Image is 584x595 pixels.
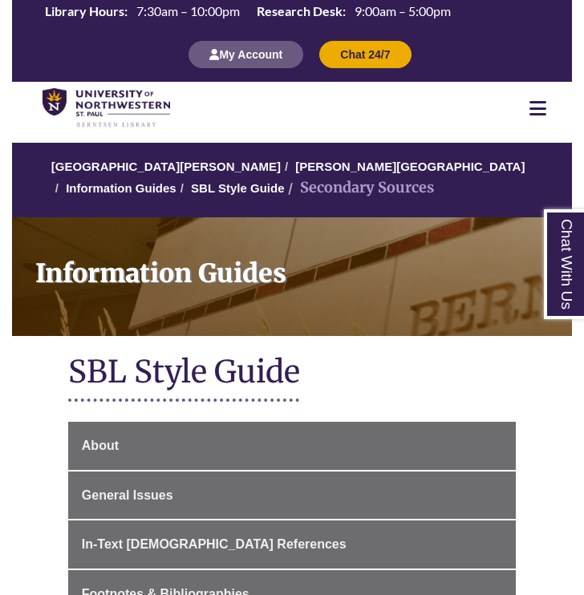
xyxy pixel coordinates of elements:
span: 9:00am – 5:00pm [355,3,451,18]
a: In-Text [DEMOGRAPHIC_DATA] References [68,520,516,569]
a: SBL Style Guide [191,181,284,195]
a: About [68,422,516,470]
table: Hours Today [39,2,457,22]
img: UNWSP Library Logo [43,88,170,128]
li: Secondary Sources [284,176,434,200]
span: In-Text [DEMOGRAPHIC_DATA] References [82,537,347,551]
a: [PERSON_NAME][GEOGRAPHIC_DATA] [295,160,525,173]
button: My Account [189,41,303,68]
span: General Issues [82,488,173,502]
h1: Information Guides [25,217,572,315]
h1: SBL Style Guide [68,352,516,395]
span: 7:30am – 10:00pm [136,3,240,18]
a: General Issues [68,472,516,520]
a: [GEOGRAPHIC_DATA][PERSON_NAME] [51,160,281,173]
th: Research Desk: [250,2,348,20]
span: About [82,439,119,452]
button: Chat 24/7 [319,41,411,68]
a: My Account [189,47,303,61]
a: Information Guides [12,217,572,336]
th: Library Hours: [39,2,130,20]
a: Hours Today [39,2,457,24]
a: Information Guides [66,181,176,195]
a: Chat 24/7 [319,47,411,61]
